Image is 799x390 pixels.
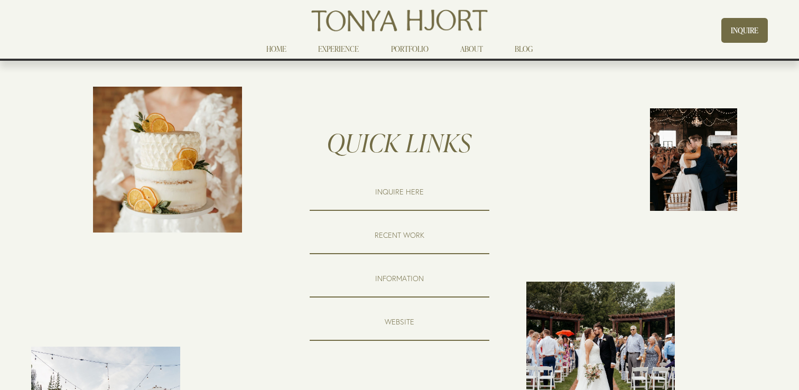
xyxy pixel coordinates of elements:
[266,42,286,55] a: HOME
[318,42,359,55] a: EXPERIENCE
[310,217,489,254] a: RECENT WORK
[515,42,533,55] a: BLOG
[327,126,471,159] span: QUICK LINKS
[391,42,429,55] a: PORTFOLIO
[310,260,489,298] a: INFORMATION
[309,6,489,35] img: Tonya Hjort
[310,303,489,341] a: WEBSITE
[721,18,768,43] a: INQUIRE
[310,173,489,211] a: INQUIRE HERE
[460,42,483,55] a: ABOUT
